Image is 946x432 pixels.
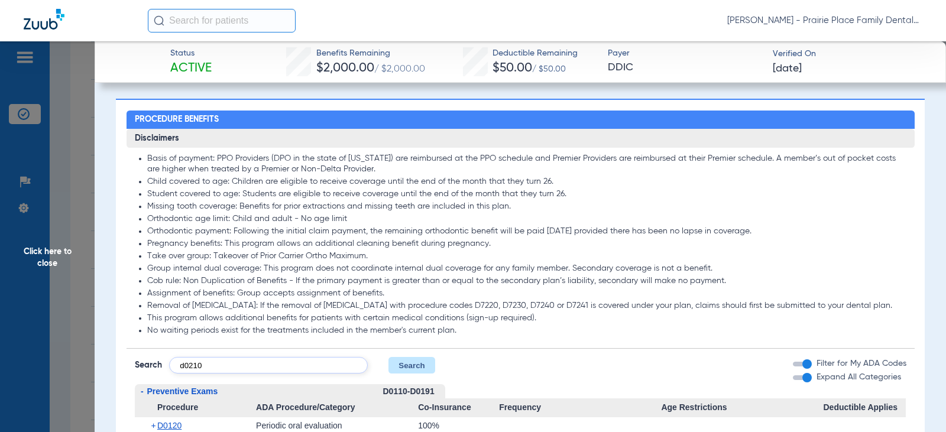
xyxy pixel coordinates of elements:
[148,9,296,33] input: Search for patients
[147,301,906,311] li: Removal of [MEDICAL_DATA]: If the removal of [MEDICAL_DATA] with procedure codes D7220, D7230, D7...
[814,358,906,370] label: Filter for My ADA Codes
[157,421,182,430] span: D0120
[388,357,435,373] button: Search
[418,398,499,417] span: Co-Insurance
[24,9,64,30] img: Zuub Logo
[316,47,425,60] span: Benefits Remaining
[147,177,906,187] li: Child covered to age: Children are eligible to receive coverage until the end of the month that t...
[608,47,762,60] span: Payer
[727,15,922,27] span: [PERSON_NAME] - Prairie Place Family Dental
[147,386,218,396] span: Preventive Exams
[493,62,532,74] span: $50.00
[823,398,906,417] span: Deductible Applies
[773,61,802,76] span: [DATE]
[147,202,906,212] li: Missing tooth coverage: Benefits for prior extractions and missing teeth are included in this plan.
[147,288,906,299] li: Assignment of benefits: Group accepts assignment of benefits.
[499,398,661,417] span: Frequency
[383,384,445,399] div: D0110-D0191
[147,214,906,225] li: Orthodontic age limit: Child and adult - No age limit
[532,65,566,73] span: / $50.00
[147,154,906,174] li: Basis of payment: PPO Providers (DPO in the state of [US_STATE]) are reimbursed at the PPO schedu...
[493,47,578,60] span: Deductible Remaining
[170,47,212,60] span: Status
[256,398,418,417] span: ADA Procedure/Category
[608,60,762,75] span: DDIC
[147,239,906,249] li: Pregnancy benefits: This program allows an additional cleaning benefit during pregnancy.
[147,313,906,324] li: This program allows additional benefits for patients with certain medical conditions (sign-up req...
[374,64,425,74] span: / $2,000.00
[773,48,927,60] span: Verified On
[127,111,915,129] h2: Procedure Benefits
[147,326,906,336] li: No waiting periods exist for the treatments included in the member's current plan.
[135,398,257,417] span: Procedure
[147,189,906,200] li: Student covered to age: Students are eligible to receive coverage until the end of the month that...
[147,251,906,262] li: Take over group: Takeover of Prior Carrier Ortho Maximum.
[147,276,906,287] li: Cob rule: Non Duplication of Benefits - If the primary payment is greater than or equal to the se...
[147,264,906,274] li: Group internal dual coverage: This program does not coordinate internal dual coverage for any fam...
[141,386,144,396] span: -
[169,357,368,373] input: Search by ADA code or keyword…
[127,129,915,148] h3: Disclaimers
[661,398,823,417] span: Age Restrictions
[135,359,162,371] span: Search
[316,62,374,74] span: $2,000.00
[154,15,164,26] img: Search Icon
[817,373,901,381] span: Expand All Categories
[147,226,906,237] li: Orthodontic payment: Following the initial claim payment, the remaining orthodontic benefit will ...
[170,60,212,77] span: Active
